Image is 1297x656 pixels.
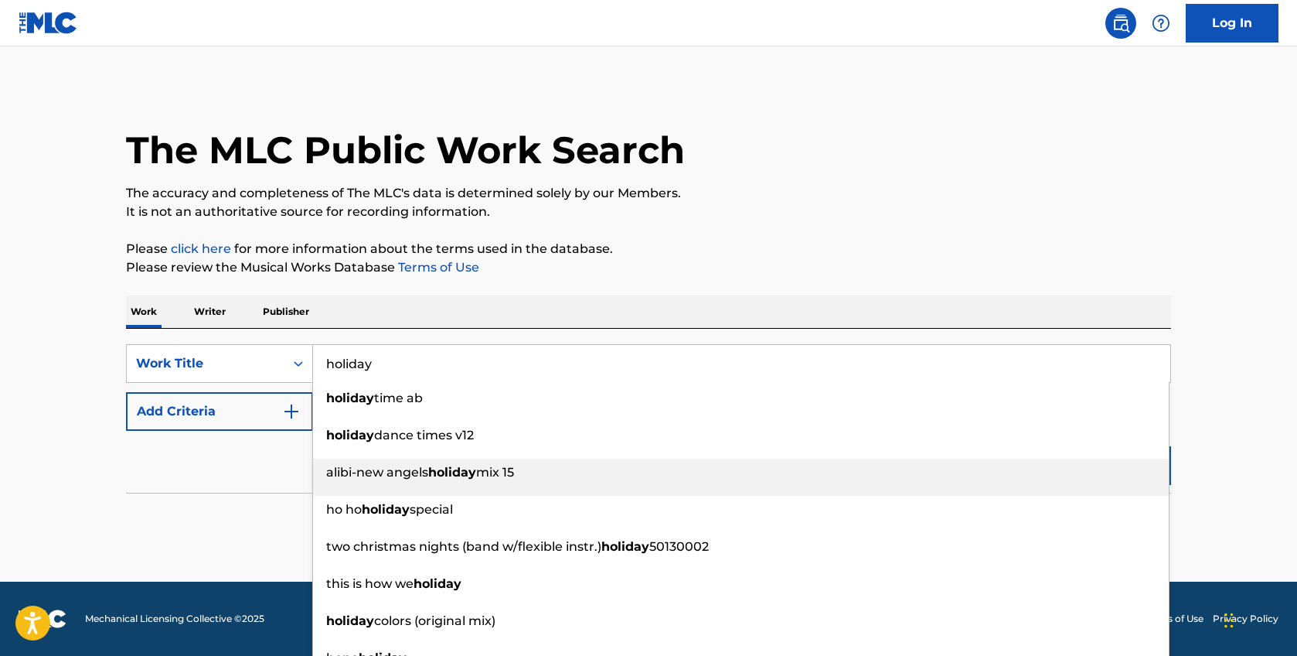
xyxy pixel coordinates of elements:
span: 50130002 [649,539,709,554]
iframe: Chat Widget [1220,582,1297,656]
img: 9d2ae6d4665cec9f34b9.svg [282,402,301,421]
img: search [1111,14,1130,32]
strong: holiday [428,465,476,480]
strong: holiday [362,502,410,517]
form: Search Form [126,344,1171,493]
span: special [410,502,453,517]
p: Please review the Musical Works Database [126,258,1171,277]
strong: holiday [326,428,374,442]
span: mix 15 [476,465,514,480]
span: this is how we [326,576,414,591]
p: Publisher [258,296,314,328]
strong: holiday [601,539,649,554]
span: colors (original mix) [374,613,495,628]
a: Privacy Policy [1213,612,1278,626]
strong: holiday [326,391,374,405]
span: alibi-new angels [326,465,428,480]
p: The accuracy and completeness of The MLC's data is determined solely by our Members. [126,184,1171,203]
div: Drag [1224,597,1234,644]
p: Work [126,296,162,328]
div: Work Title [136,354,275,373]
p: Please for more information about the terms used in the database. [126,240,1171,258]
button: Add Criteria [126,392,313,431]
a: click here [171,241,231,256]
img: logo [19,610,66,628]
a: Terms of Use [395,260,479,275]
span: Mechanical Licensing Collective © 2025 [85,612,264,626]
span: two christmas nights (band w/flexible instr.) [326,539,601,554]
div: Help [1146,8,1176,39]
span: ho ho [326,502,362,517]
span: dance times v12 [374,428,474,442]
strong: holiday [326,613,374,628]
p: Writer [189,296,230,328]
a: Log In [1186,4,1278,43]
img: help [1152,14,1170,32]
h1: The MLC Public Work Search [126,127,685,173]
span: time ab [374,391,423,405]
img: MLC Logo [19,12,78,34]
a: Public Search [1105,8,1136,39]
p: It is not an authoritative source for recording information. [126,203,1171,221]
strong: holiday [414,576,461,591]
